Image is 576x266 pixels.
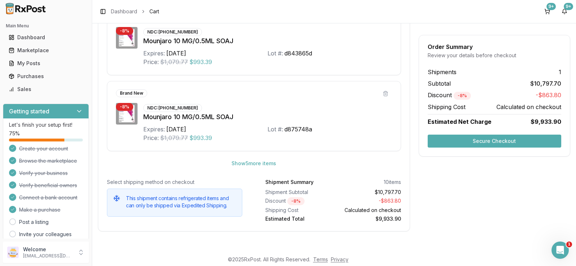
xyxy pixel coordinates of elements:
[107,179,242,186] div: Select shipping method on checkout
[313,256,328,262] a: Terms
[428,79,451,88] span: Subtotal
[9,47,83,54] div: Marketplace
[454,92,471,100] div: - 8 %
[9,130,20,137] span: 75 %
[19,206,60,213] span: Make a purchase
[3,45,89,56] button: Marketplace
[541,6,553,17] button: 9+
[559,68,561,76] span: 1
[265,207,330,214] div: Shipping Cost
[428,52,561,59] div: Review your details before checkout
[23,253,73,259] p: [EMAIL_ADDRESS][DOMAIN_NAME]
[496,103,561,111] span: Calculated on checkout
[143,28,202,36] div: NDC: [PHONE_NUMBER]
[189,134,212,142] span: $993.39
[23,246,73,253] p: Welcome
[530,79,561,88] span: $10,797.70
[267,49,283,58] div: Lot #:
[6,23,86,29] h2: Main Menu
[19,157,77,164] span: Browse the marketplace
[116,103,138,125] img: Mounjaro 10 MG/0.5ML SOAJ
[116,103,133,111] div: - 8 %
[9,34,83,41] div: Dashboard
[267,125,283,134] div: Lot #:
[143,58,159,66] div: Price:
[566,242,572,247] span: 1
[149,8,159,15] span: Cart
[116,27,138,49] img: Mounjaro 10 MG/0.5ML SOAJ
[552,242,569,259] iframe: Intercom live chat
[3,84,89,95] button: Sales
[19,170,68,177] span: Verify your business
[9,121,83,129] p: Let's finish your setup first!
[143,104,202,112] div: NDC: [PHONE_NUMBER]
[160,134,188,142] span: $1,079.77
[7,247,19,258] img: User avatar
[428,44,561,50] div: Order Summary
[6,31,86,44] a: Dashboard
[111,8,159,15] nav: breadcrumb
[19,194,77,201] span: Connect a bank account
[564,3,573,10] div: 9+
[336,207,401,214] div: Calculated on checkout
[265,189,330,196] div: Shipment Subtotal
[336,189,401,196] div: $10,797.70
[3,32,89,43] button: Dashboard
[546,3,556,10] div: 9+
[19,231,72,238] a: Invite your colleagues
[9,73,83,80] div: Purchases
[6,44,86,57] a: Marketplace
[428,68,456,76] span: Shipments
[428,118,491,125] span: Estimated Net Charge
[143,125,165,134] div: Expires:
[166,125,186,134] div: [DATE]
[531,117,561,126] span: $9,933.90
[143,112,392,122] div: Mounjaro 10 MG/0.5ML SOAJ
[559,6,570,17] button: 9+
[6,83,86,96] a: Sales
[160,58,188,66] span: $1,079.77
[428,135,561,148] button: Secure Checkout
[189,58,212,66] span: $993.39
[384,179,401,186] div: 10 items
[336,215,401,222] div: $9,933.90
[536,91,561,100] span: -$863.80
[6,70,86,83] a: Purchases
[126,195,236,209] h5: This shipment contains refrigerated items and can only be shipped via Expedited Shipping.
[116,27,133,35] div: - 8 %
[3,71,89,82] button: Purchases
[9,86,83,93] div: Sales
[3,3,49,14] img: RxPost Logo
[265,197,330,205] div: Discount
[3,58,89,69] button: My Posts
[428,91,471,99] span: Discount
[19,145,68,152] span: Create your account
[226,157,282,170] button: Show5more items
[143,36,392,46] div: Mounjaro 10 MG/0.5ML SOAJ
[9,107,49,116] h3: Getting started
[143,134,159,142] div: Price:
[331,256,348,262] a: Privacy
[284,125,312,134] div: d875748a
[9,60,83,67] div: My Posts
[6,57,86,70] a: My Posts
[116,89,147,97] div: Brand New
[428,103,465,111] span: Shipping Cost
[143,49,165,58] div: Expires:
[287,197,305,205] div: - 8 %
[19,182,77,189] span: Verify beneficial owners
[19,218,49,226] a: Post a listing
[265,179,314,186] div: Shipment Summary
[166,49,186,58] div: [DATE]
[265,215,330,222] div: Estimated Total
[336,197,401,205] div: - $863.80
[284,49,312,58] div: d843865d
[111,8,137,15] a: Dashboard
